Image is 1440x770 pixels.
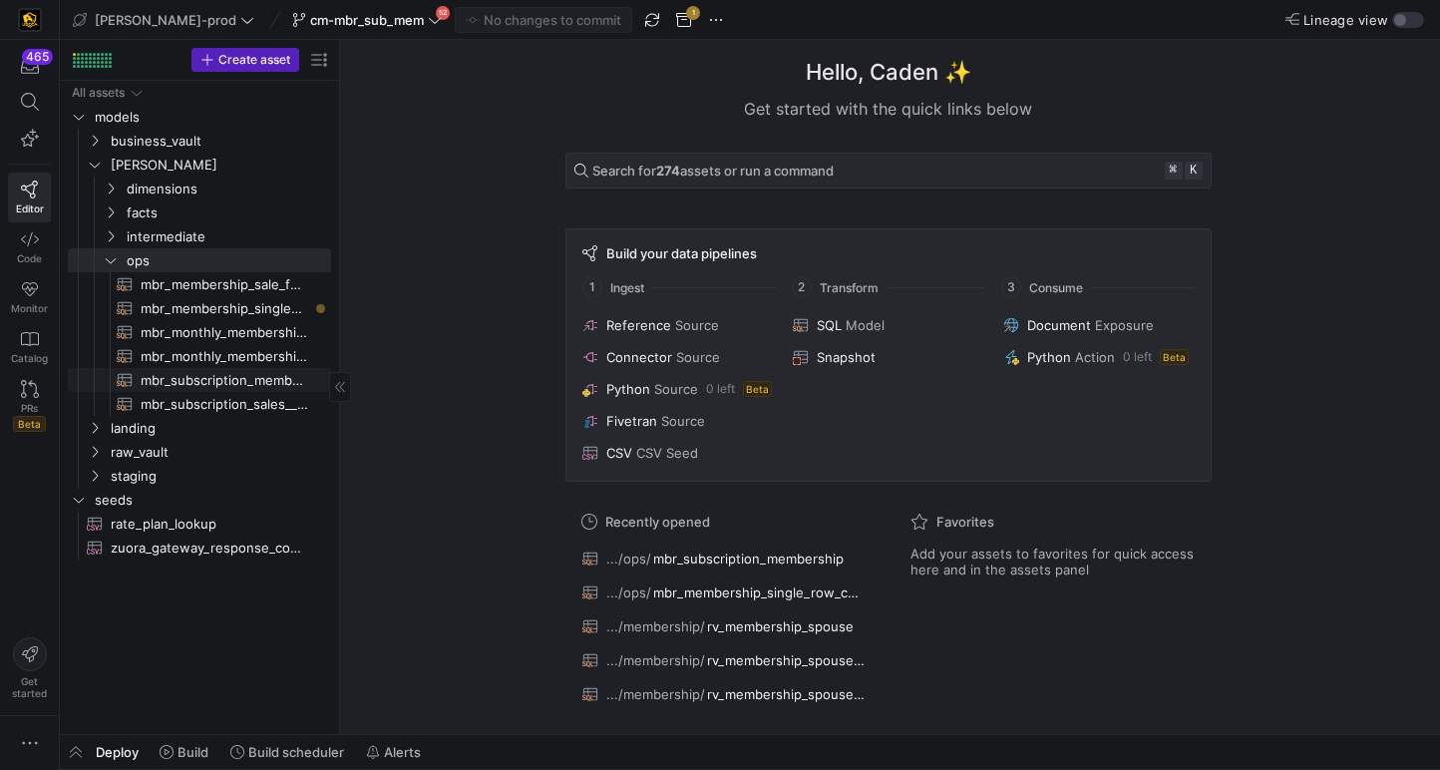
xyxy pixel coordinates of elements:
span: Reference [606,317,671,333]
span: business_vault [111,130,328,153]
button: ConnectorSource [578,345,777,369]
button: Getstarted [8,629,51,707]
button: SQLModel [789,313,987,337]
div: Press SPACE to select this row. [68,224,331,248]
div: Press SPACE to select this row. [68,177,331,200]
button: .../ops/mbr_membership_single_row_copy [577,579,871,605]
h1: Hello, Caden ✨ [806,56,971,89]
span: intermediate [127,225,328,248]
span: mbr_monthly_membership_trending_first_year​​​​​​​​​​ [141,321,308,344]
button: .../membership/rv_membership_spouse_version [577,647,871,673]
span: Model [846,317,885,333]
span: zuora_gateway_response_codes​​​​​​ [111,537,308,560]
span: landing [111,417,328,440]
span: models [95,106,328,129]
span: Python [1027,349,1071,365]
span: Monitor [11,302,48,314]
span: CSV [606,445,632,461]
div: Press SPACE to select this row. [68,416,331,440]
span: Beta [13,416,46,432]
button: .../membership/rv_membership_spouse_membership [577,681,871,707]
span: Beta [743,381,772,397]
a: Editor [8,173,51,222]
span: .../membership/ [606,618,705,634]
div: Press SPACE to select this row. [68,296,331,320]
span: Favorites [936,514,994,530]
span: ops [127,249,328,272]
kbd: ⌘ [1165,162,1183,180]
span: 0 left [706,382,735,396]
a: mbr_monthly_membership_trending​​​​​​​​​​ [68,344,331,368]
button: .../ops/mbr_subscription_membership [577,546,871,572]
span: Source [661,413,705,429]
span: Source [676,349,720,365]
span: Recently opened [605,514,710,530]
span: rv_membership_spouse [707,618,854,634]
span: rv_membership_spouse_version [707,652,866,668]
kbd: k [1185,162,1203,180]
span: .../ops/ [606,584,651,600]
span: Editor [16,202,44,214]
span: raw_vault [111,441,328,464]
span: Deploy [96,744,139,760]
button: cm-mbr_sub_mem [287,7,447,33]
div: 465 [22,49,53,65]
div: Press SPACE to select this row. [68,488,331,512]
span: seeds [95,489,328,512]
span: 0 left [1123,350,1152,364]
span: Build your data pipelines [606,245,757,261]
div: Press SPACE to select this row. [68,512,331,536]
button: [PERSON_NAME]-prod [68,7,259,33]
span: Connector [606,349,672,365]
a: mbr_monthly_membership_trending_first_year​​​​​​​​​​ [68,320,331,344]
div: Press SPACE to select this row. [68,368,331,392]
a: mbr_membership_sale_forecast​​​​​​​​​​ [68,272,331,296]
span: facts [127,201,328,224]
div: Press SPACE to select this row. [68,392,331,416]
span: Source [654,381,698,397]
span: Fivetran [606,413,657,429]
span: CSV Seed [636,445,698,461]
div: Press SPACE to select this row. [68,200,331,224]
span: Code [17,252,42,264]
div: Press SPACE to select this row. [68,320,331,344]
button: Search for274assets or run a command⌘k [565,153,1212,189]
button: PythonSource0 leftBeta [578,377,777,401]
a: mbr_membership_single_row_copy​​​​​​​​​​ [68,296,331,320]
span: Source [675,317,719,333]
span: mbr_subscription_membership​​​​​​​​​​ [141,369,308,392]
span: mbr_membership_sale_forecast​​​​​​​​​​ [141,273,308,296]
div: Press SPACE to select this row. [68,440,331,464]
span: staging [111,465,328,488]
span: [PERSON_NAME]-prod [95,12,236,28]
button: Build scheduler [221,735,353,769]
span: rv_membership_spouse_membership [707,686,866,702]
a: zuora_gateway_response_codes​​​​​​ [68,536,331,560]
button: ReferenceSource [578,313,777,337]
span: .../ops/ [606,551,651,567]
span: Alerts [384,744,421,760]
span: Add your assets to favorites for quick access here and in the assets panel [910,546,1196,577]
button: CSVCSV Seed [578,441,777,465]
a: Monitor [8,272,51,322]
span: Action [1075,349,1115,365]
span: cm-mbr_sub_mem [310,12,424,28]
span: Search for assets or run a command [592,163,834,179]
span: mbr_membership_single_row_copy [653,584,866,600]
span: mbr_monthly_membership_trending​​​​​​​​​​ [141,345,308,368]
div: All assets [72,86,125,100]
div: Get started with the quick links below [565,97,1212,121]
span: mbr_subscription_sales__sub_purcase_channel_update_2024_forecast​​​​​​​​​​ [141,393,308,416]
img: https://storage.googleapis.com/y42-prod-data-exchange/images/uAsz27BndGEK0hZWDFeOjoxA7jCwgK9jE472... [20,10,40,30]
span: Exposure [1095,317,1154,333]
span: PRs [21,402,38,414]
span: Document [1027,317,1091,333]
span: rate_plan_lookup​​​​​​ [111,513,308,536]
button: PythonAction0 leftBeta [999,345,1198,369]
span: SQL [817,317,842,333]
button: Alerts [357,735,430,769]
button: DocumentExposure [999,313,1198,337]
span: Beta [1160,349,1189,365]
div: Press SPACE to select this row. [68,536,331,560]
a: Catalog [8,322,51,372]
